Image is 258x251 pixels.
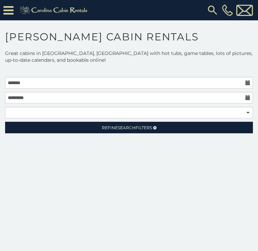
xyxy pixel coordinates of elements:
[206,4,219,16] img: search-regular.svg
[17,5,92,16] img: Khaki-logo.png
[102,125,152,130] span: Refine Filters
[118,125,135,130] span: Search
[220,4,235,16] a: [PHONE_NUMBER]
[5,122,253,133] a: RefineSearchFilters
